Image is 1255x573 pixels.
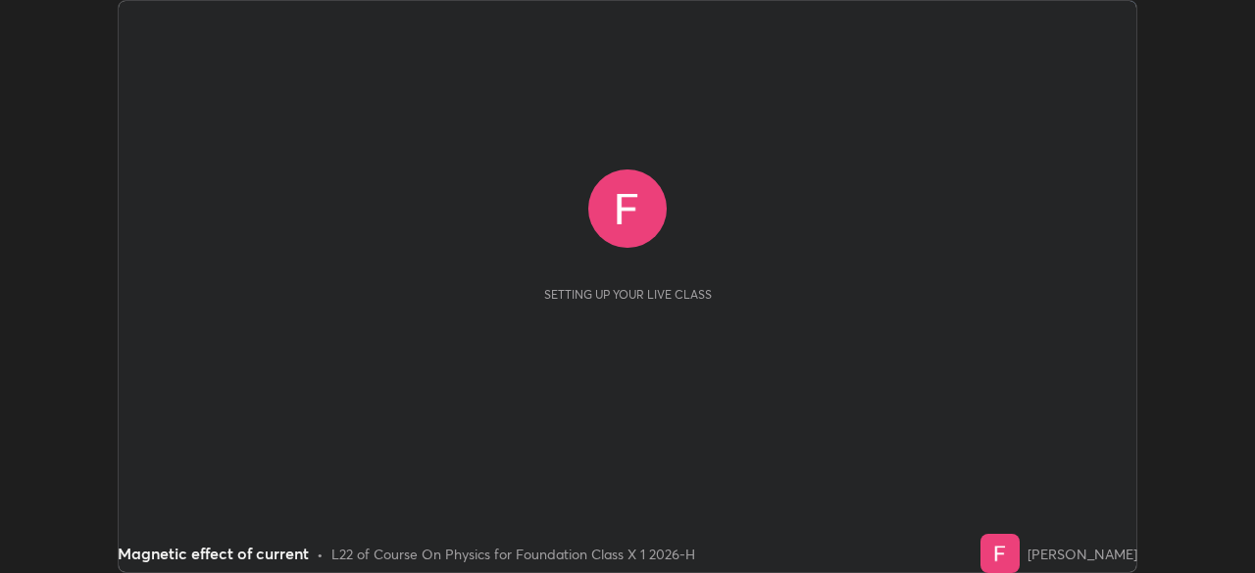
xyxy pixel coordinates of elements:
[331,544,695,564] div: L22 of Course On Physics for Foundation Class X 1 2026-H
[1028,544,1137,564] div: [PERSON_NAME]
[118,542,309,565] div: Magnetic effect of current
[588,169,667,248] img: 3
[980,534,1020,573] img: 3
[317,544,324,564] div: •
[544,287,712,302] div: Setting up your live class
